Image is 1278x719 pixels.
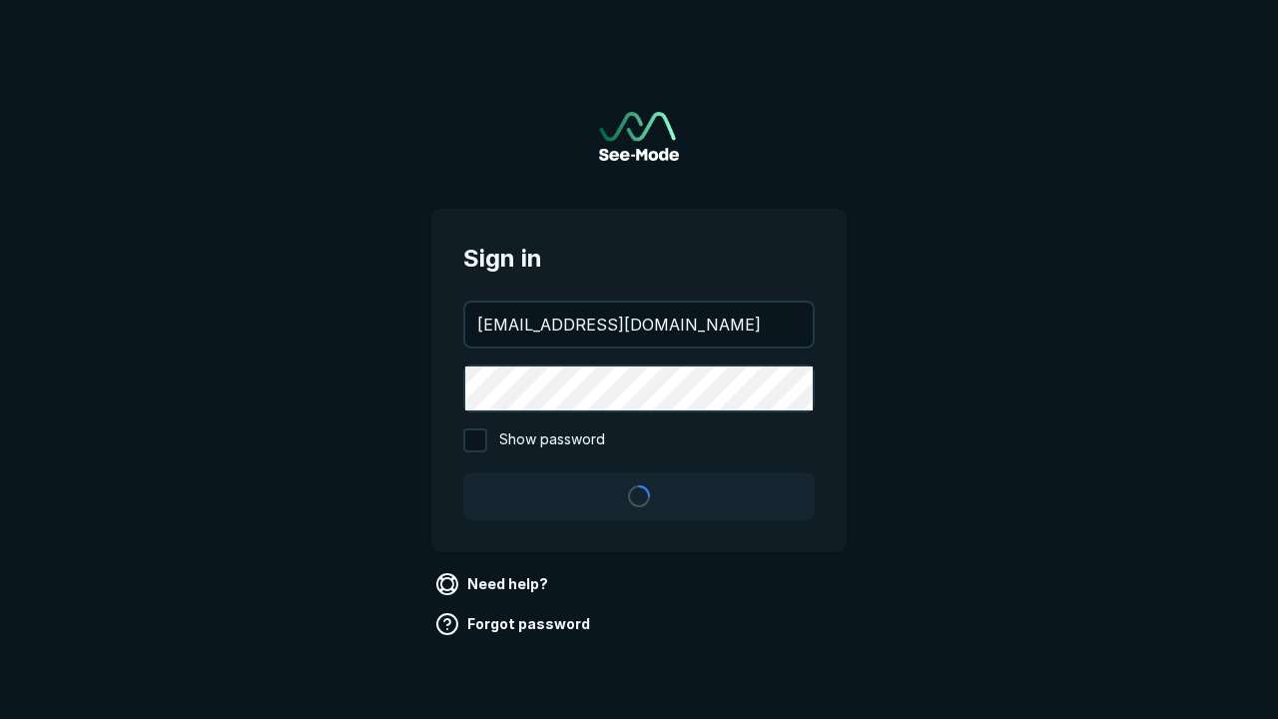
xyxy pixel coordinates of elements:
input: your@email.com [465,303,813,347]
img: See-Mode Logo [599,112,679,161]
a: Forgot password [431,608,598,640]
span: Sign in [463,241,815,277]
a: Go to sign in [599,112,679,161]
span: Show password [499,428,605,452]
a: Need help? [431,568,556,600]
